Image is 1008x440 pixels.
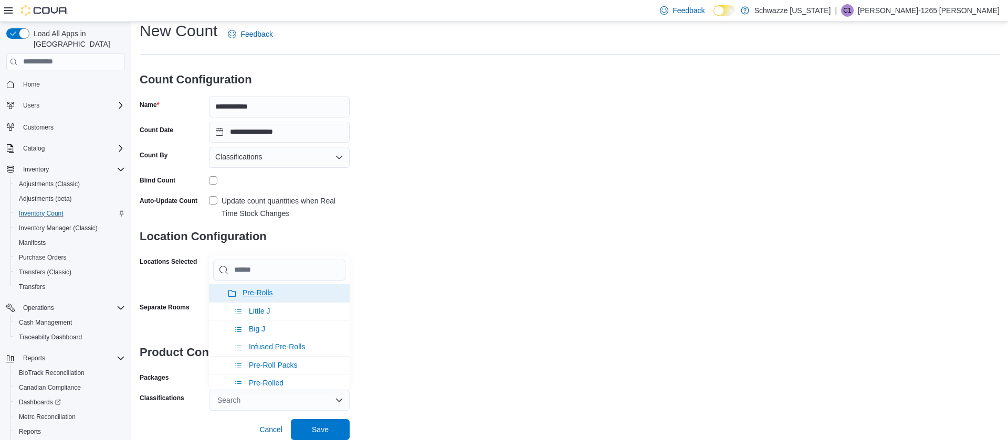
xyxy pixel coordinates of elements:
span: Cancel [259,424,282,435]
button: Operations [2,301,129,315]
span: Canadian Compliance [15,381,125,394]
span: Reports [15,425,125,438]
a: Dashboards [10,395,129,410]
span: Users [19,99,125,112]
span: Adjustments (beta) [15,192,125,205]
span: Catalog [19,142,125,155]
h1: New Count [140,20,217,41]
span: Dashboards [15,396,125,409]
span: Inventory Manager (Classic) [15,222,125,234]
button: Reports [2,351,129,366]
a: Feedback [224,24,277,45]
span: Reports [19,427,41,436]
label: Name [140,101,159,109]
a: Inventory Manager (Classic) [15,222,102,234]
input: Press the down key to open a popover containing a calendar. [209,122,350,143]
input: Chip List selector [213,260,345,281]
h3: Location Configuration [140,220,350,253]
a: Customers [19,121,58,134]
button: Users [19,99,44,112]
span: Purchase Orders [15,251,125,264]
span: Operations [19,302,125,314]
span: Cash Management [19,318,72,327]
span: Big J [249,325,265,333]
span: Purchase Orders [19,253,67,262]
button: Inventory Manager (Classic) [10,221,129,235]
span: Operations [23,304,54,312]
span: Users [23,101,39,110]
label: Classifications [140,394,184,402]
button: Users [2,98,129,113]
span: Inventory [23,165,49,174]
button: Transfers [10,280,129,294]
a: Home [19,78,44,91]
span: Load All Apps in [GEOGRAPHIC_DATA] [29,28,125,49]
span: Pre-Rolled [249,379,283,387]
p: | [835,4,837,17]
span: Classifications [215,151,262,163]
span: BioTrack Reconciliation [15,367,125,379]
button: Customers [2,119,129,134]
span: Dark Mode [713,16,714,17]
button: Home [2,77,129,92]
a: Adjustments (Classic) [15,178,84,190]
button: Open list of options [335,153,343,162]
span: Canadian Compliance [19,383,81,392]
button: Cancel [255,419,287,440]
label: Packages [140,373,169,382]
a: Purchase Orders [15,251,71,264]
span: Manifests [19,239,46,247]
button: Operations [19,302,58,314]
span: BioTrack Reconciliation [19,369,85,377]
button: Catalog [2,141,129,156]
p: Schwazze [US_STATE] [754,4,831,17]
span: Traceabilty Dashboard [15,331,125,344]
button: Purchase Orders [10,250,129,265]
button: Inventory [19,163,53,176]
span: Reports [19,352,125,364]
span: Cash Management [15,316,125,329]
button: Inventory Count [10,206,129,221]
button: Canadian Compliance [10,380,129,395]
span: Feedback [673,5,705,16]
div: Separate Rooms [140,303,190,312]
span: Home [19,78,125,91]
button: Inventory [2,162,129,177]
span: Dashboards [19,398,61,406]
span: Feedback [240,29,272,39]
a: Traceabilty Dashboard [15,331,86,344]
span: Pre-Roll Packs [249,361,298,369]
div: Update count quantities when Real Time Stock Changes [222,195,350,220]
button: Save [291,419,350,440]
a: Metrc Reconciliation [15,411,80,423]
button: Traceabilty Dashboard [10,330,129,345]
img: Cova [21,5,68,16]
span: Transfers [19,283,45,291]
button: Metrc Reconciliation [10,410,129,424]
span: Inventory Manager (Classic) [19,224,98,232]
div: Blind Count [140,176,175,185]
label: Count By [140,151,167,159]
span: Adjustments (Classic) [19,180,80,188]
span: Catalog [23,144,45,153]
button: Transfers (Classic) [10,265,129,280]
label: Count Date [140,126,173,134]
span: Customers [19,120,125,133]
label: Auto-Update Count [140,197,197,205]
span: Metrc Reconciliation [19,413,76,421]
span: Pre-Rolls [243,288,273,297]
span: Metrc Reconciliation [15,411,125,423]
button: Reports [19,352,49,364]
button: Cash Management [10,315,129,330]
span: Little J [249,307,270,315]
p: [PERSON_NAME]-1265 [PERSON_NAME] [858,4,1000,17]
span: Infused Pre-Rolls [249,342,305,351]
span: Customers [23,123,54,132]
span: Transfers (Classic) [15,266,125,278]
button: Manifests [10,235,129,250]
div: 1 [209,253,350,266]
span: Adjustments (Classic) [15,178,125,190]
button: Reports [10,424,129,439]
a: BioTrack Reconciliation [15,367,89,379]
span: Home [23,80,40,89]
